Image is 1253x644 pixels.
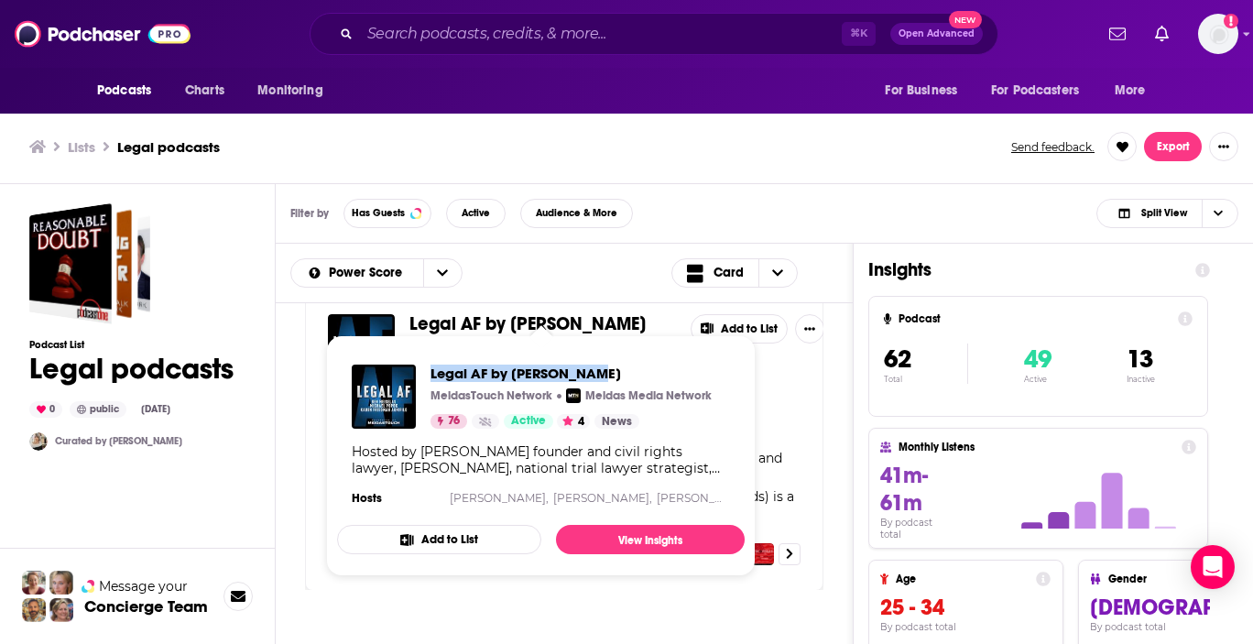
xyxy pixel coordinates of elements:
span: More [1115,78,1146,104]
img: Jules Profile [49,571,73,595]
button: open menu [1102,73,1169,108]
span: Logged in as CommsPodchaser [1198,14,1238,54]
span: 76 [448,412,460,431]
span: ⌘ K [842,22,876,46]
button: open menu [291,267,423,279]
button: Show More Button [1209,132,1238,161]
button: Show More Button [795,314,824,344]
span: 49 [1024,344,1051,375]
a: Show notifications dropdown [1102,18,1133,49]
a: 76 [430,414,467,429]
h1: Legal podcasts [29,351,234,387]
span: For Business [885,78,957,104]
h3: Filter by [290,207,329,220]
a: [PERSON_NAME], [553,491,652,505]
img: Meidas Media Network [566,388,581,403]
span: Message your [99,577,188,595]
img: User Profile [1198,14,1238,54]
button: Add to List [691,314,788,344]
a: View Insights [556,525,745,554]
a: News [594,414,639,429]
button: Choose View [1096,199,1238,228]
h4: Monthly Listens [899,441,1173,453]
button: open menu [245,73,346,108]
span: New [949,11,982,28]
h4: By podcast total [880,621,1051,633]
span: Charts [185,78,224,104]
span: 62 [884,344,911,375]
button: Send feedback. [1006,139,1100,155]
p: Inactive [1127,375,1155,384]
a: Meidas Media NetworkMeidas Media Network [566,388,712,403]
span: Audience & More [536,208,617,218]
button: open menu [84,73,175,108]
button: open menu [979,73,1106,108]
span: Open Advanced [899,29,975,38]
a: Legal AF by [PERSON_NAME] [409,314,646,334]
a: Show notifications dropdown [1148,18,1176,49]
span: Podcasts [97,78,151,104]
div: Open Intercom Messenger [1191,545,1235,589]
span: Card [714,267,744,279]
img: Legal AF by MeidasTouch [328,314,395,381]
img: Sydney Profile [22,571,46,595]
h4: Age [896,573,1029,585]
h3: 25 - 34 [880,594,1051,621]
span: Legal podcasts [29,203,150,324]
div: Hosted by [PERSON_NAME] founder and civil rights lawyer, [PERSON_NAME], national trial lawyer str... [352,443,730,476]
a: Lists [68,138,95,156]
span: Active [462,208,490,218]
a: [PERSON_NAME], [450,491,549,505]
span: For Podcasters [991,78,1079,104]
h1: Insights [868,258,1181,281]
a: Active [504,414,553,429]
h4: Podcast [899,312,1171,325]
a: [PERSON_NAME] [657,491,753,505]
p: MeidasTouch Network [430,388,552,403]
h3: Concierge Team [84,597,208,616]
h4: By podcast total [880,517,955,540]
h4: Hosts [352,491,382,506]
div: [DATE] [134,402,178,417]
svg: Add a profile image [1224,14,1238,28]
button: Active [446,199,506,228]
span: Legal AF by [PERSON_NAME] [430,365,712,382]
a: Curated by [PERSON_NAME] [55,435,182,447]
button: open menu [423,259,462,287]
button: Open AdvancedNew [890,23,983,45]
button: 4 [557,414,590,429]
div: public [70,401,126,418]
img: Barbara Profile [49,598,73,622]
button: Show profile menu [1198,14,1238,54]
button: Audience & More [520,199,633,228]
button: Export [1144,132,1202,161]
h2: Choose View [671,258,838,288]
img: Jon Profile [22,598,46,622]
img: Podchaser - Follow, Share and Rate Podcasts [15,16,191,51]
button: Choose View [671,258,798,288]
span: 41m-61m [880,462,928,517]
h2: Choose List sort [290,258,463,288]
img: angelabaggetta [29,432,48,451]
img: Legal AF by MeidasTouch [352,365,416,429]
button: open menu [872,73,980,108]
h3: Podcast List [29,339,234,351]
span: Legal AF by [PERSON_NAME] [409,312,646,335]
p: Active [1024,375,1051,384]
p: Meidas Media Network [585,388,712,403]
span: 13 [1127,344,1153,375]
span: Split View [1141,208,1187,218]
span: Active [511,412,546,431]
img: UNCOVERED [752,543,774,565]
button: Has Guests [343,199,431,228]
p: Total [884,375,967,384]
a: Charts [173,73,235,108]
a: Legal AF by MeidasTouch [430,365,712,382]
